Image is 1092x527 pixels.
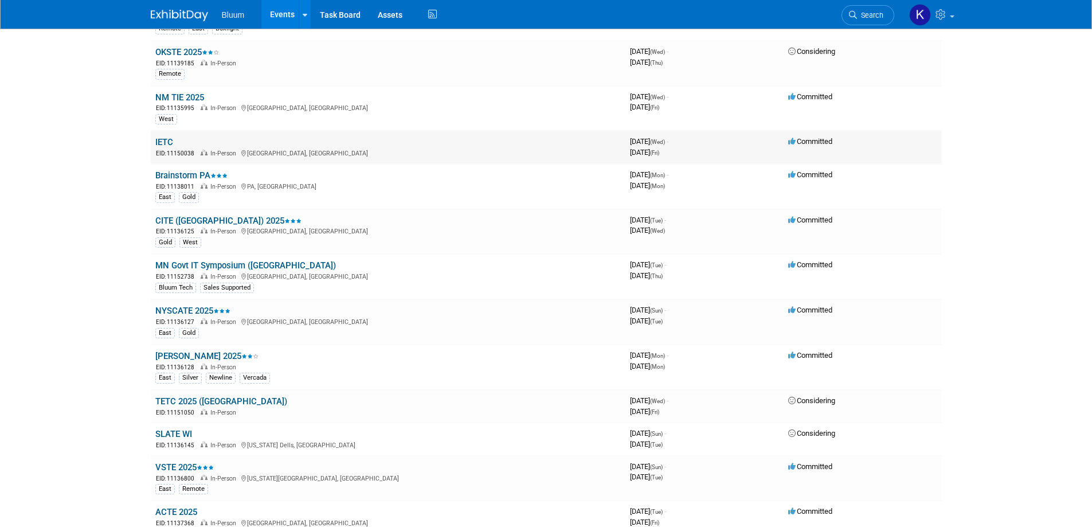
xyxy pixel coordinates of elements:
span: EID: 11135995 [156,105,199,111]
span: In-Person [210,273,240,280]
img: In-Person Event [201,273,208,279]
span: - [664,462,666,471]
span: EID: 11138011 [156,184,199,190]
span: [DATE] [630,47,668,56]
div: Sales Supported [200,283,254,293]
span: (Tue) [650,262,663,268]
span: - [664,429,666,438]
div: [GEOGRAPHIC_DATA], [GEOGRAPHIC_DATA] [155,148,621,158]
span: - [664,216,666,224]
span: Search [857,11,883,19]
span: - [667,92,668,101]
span: [DATE] [630,462,666,471]
span: Committed [788,216,832,224]
span: In-Person [210,318,240,326]
span: (Tue) [650,217,663,224]
span: [DATE] [630,362,665,370]
div: Gold [179,328,199,338]
div: [GEOGRAPHIC_DATA], [GEOGRAPHIC_DATA] [155,271,621,281]
span: Committed [788,170,832,179]
div: Silver [179,373,202,383]
span: (Fri) [650,104,659,111]
span: EID: 11139185 [156,60,199,67]
span: [DATE] [630,407,659,416]
img: In-Person Event [201,475,208,481]
span: [DATE] [630,271,663,280]
span: (Wed) [650,94,665,100]
div: [GEOGRAPHIC_DATA], [GEOGRAPHIC_DATA] [155,103,621,112]
a: NM TIE 2025 [155,92,204,103]
span: (Fri) [650,409,659,415]
a: IETC [155,137,173,147]
span: In-Person [210,520,240,527]
span: (Mon) [650,353,665,359]
span: (Tue) [650,442,663,448]
span: [DATE] [630,473,663,481]
div: East [155,328,175,338]
span: [DATE] [630,351,668,360]
span: [DATE] [630,396,668,405]
a: Brainstorm PA [155,170,228,181]
span: (Mon) [650,183,665,189]
span: [DATE] [630,170,668,179]
div: East [155,373,175,383]
a: VSTE 2025 [155,462,214,473]
span: (Fri) [650,150,659,156]
div: West [155,114,177,124]
span: [DATE] [630,317,663,325]
img: In-Person Event [201,409,208,415]
span: In-Person [210,475,240,482]
div: [US_STATE] Dells, [GEOGRAPHIC_DATA] [155,440,621,450]
span: Committed [788,137,832,146]
span: (Tue) [650,509,663,515]
div: Newline [206,373,236,383]
span: (Wed) [650,49,665,55]
span: Bluum [222,10,245,19]
span: EID: 11136128 [156,364,199,370]
div: Remote [155,69,185,79]
img: Kellie Noller [909,4,931,26]
span: [DATE] [630,137,668,146]
a: ACTE 2025 [155,507,197,517]
span: [DATE] [630,181,665,190]
a: CITE ([GEOGRAPHIC_DATA]) 2025 [155,216,302,226]
span: Committed [788,462,832,471]
div: East [155,192,175,202]
img: In-Person Event [201,183,208,189]
img: In-Person Event [201,318,208,324]
span: (Wed) [650,398,665,404]
a: MN Govt IT Symposium ([GEOGRAPHIC_DATA]) [155,260,336,271]
img: In-Person Event [201,520,208,525]
span: EID: 11136800 [156,475,199,482]
span: In-Person [210,228,240,235]
span: (Mon) [650,364,665,370]
div: Gold [155,237,175,248]
a: NYSCATE 2025 [155,306,230,316]
a: OKSTE 2025 [155,47,219,57]
span: [DATE] [630,429,666,438]
span: In-Person [210,60,240,67]
span: Committed [788,92,832,101]
span: - [667,170,668,179]
div: West [179,237,201,248]
span: - [664,306,666,314]
img: In-Person Event [201,150,208,155]
span: [DATE] [630,260,666,269]
span: - [667,351,668,360]
div: Vercada [240,373,270,383]
span: EID: 11137368 [156,520,199,526]
span: Committed [788,306,832,314]
div: Gold [179,192,199,202]
span: - [667,137,668,146]
span: Committed [788,351,832,360]
div: Remote [179,484,208,494]
span: [DATE] [630,507,666,516]
span: - [664,260,666,269]
span: EID: 11150038 [156,150,199,157]
span: [DATE] [630,216,666,224]
div: [GEOGRAPHIC_DATA], [GEOGRAPHIC_DATA] [155,317,621,326]
div: Bluum Tech [155,283,196,293]
span: - [667,47,668,56]
div: PA, [GEOGRAPHIC_DATA] [155,181,621,191]
span: (Tue) [650,318,663,325]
